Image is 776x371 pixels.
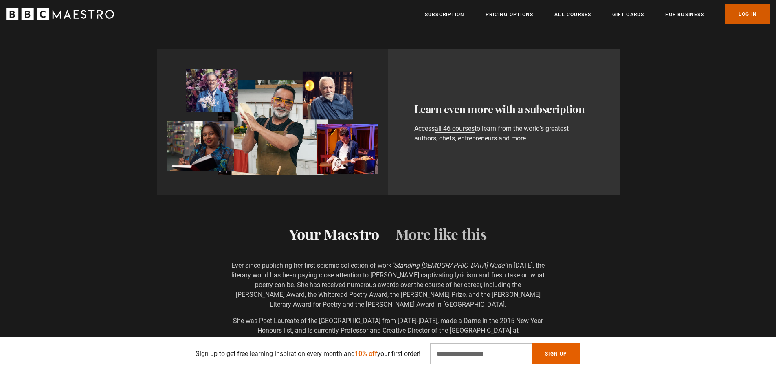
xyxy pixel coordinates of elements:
a: Gift Cards [612,11,644,19]
button: Your Maestro [289,227,379,244]
nav: Primary [425,4,770,24]
a: All Courses [554,11,591,19]
h3: Learn even more with a subscription [414,101,594,117]
a: all 46 courses [435,125,475,133]
span: 10% off [355,350,377,358]
button: Sign Up [532,343,580,364]
a: Log In [725,4,770,24]
p: Sign up to get free learning inspiration every month and your first order! [196,349,420,359]
a: Pricing Options [486,11,533,19]
a: Subscription [425,11,464,19]
p: She was Poet Laureate of the [GEOGRAPHIC_DATA] from [DATE]-[DATE], made a Dame in the 2015 New Ye... [230,316,546,345]
a: For business [665,11,704,19]
p: Access to learn from the world's greatest authors, chefs, entrepreneurs and more. [414,124,594,143]
i: “Standing [DEMOGRAPHIC_DATA] Nude” [391,261,507,269]
p: Ever since publishing her first seismic collection of work in [DATE], the literary world has been... [230,261,546,310]
svg: BBC Maestro [6,8,114,20]
button: More like this [396,227,487,244]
